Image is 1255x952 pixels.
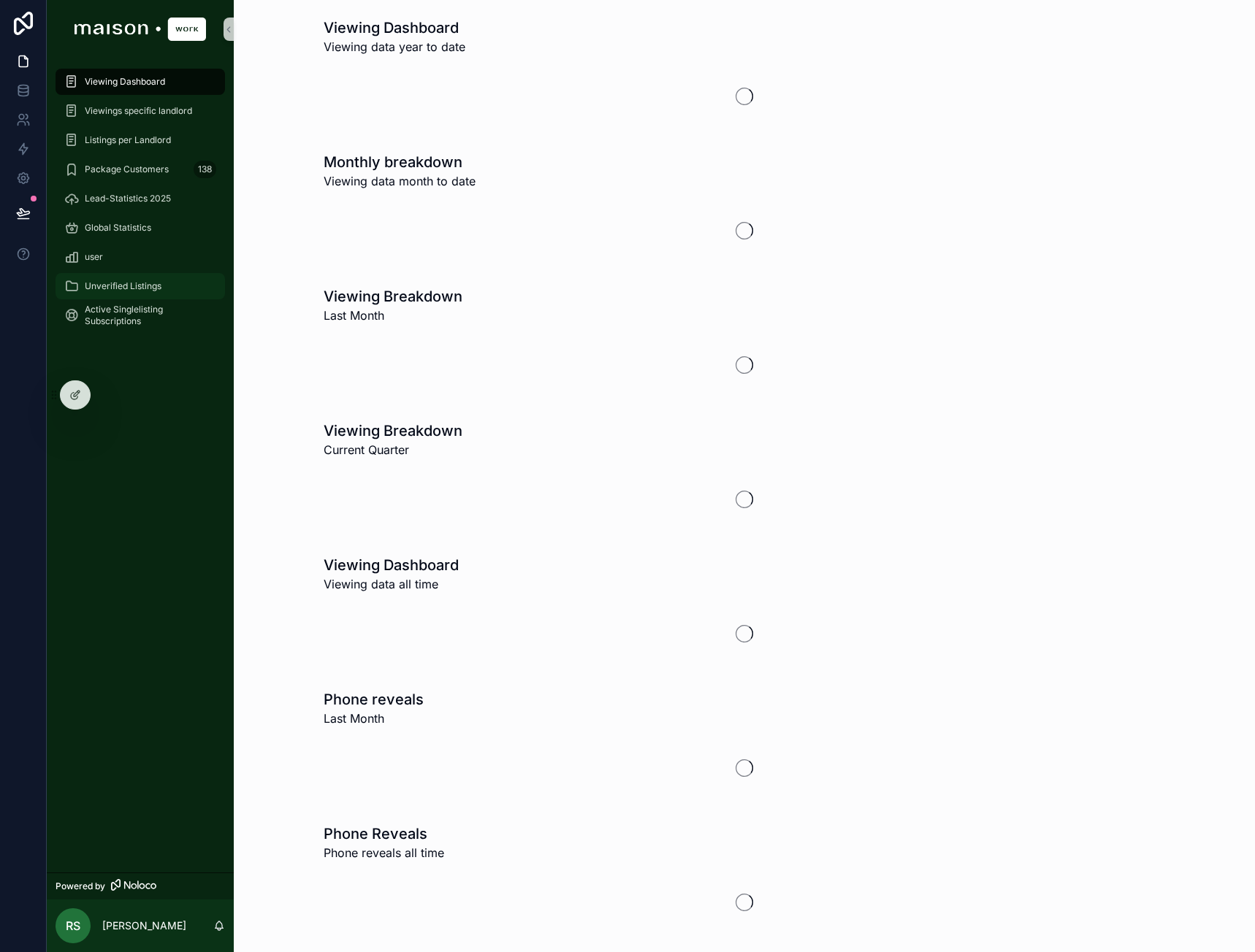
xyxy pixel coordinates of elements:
[56,156,225,183] a: Package Customers138
[56,185,225,212] a: Lead-Statistics 2025
[324,824,444,844] h1: Phone Reveals
[324,38,465,55] span: Viewing data year to date
[324,286,462,307] h1: Viewing Breakdown
[85,193,171,204] span: Lead-Statistics 2025
[56,127,225,153] a: Listings per Landlord
[324,575,459,593] span: Viewing data all time
[85,222,151,234] span: Global Statistics
[56,215,225,241] a: Global Statistics
[56,244,225,270] a: user
[56,69,225,95] a: Viewing Dashboard
[66,917,80,934] span: RS
[324,307,462,324] span: Last Month
[56,98,225,124] a: Viewings specific landlord
[324,18,465,38] h1: Viewing Dashboard
[324,172,476,190] span: Viewing data month to date
[85,134,171,146] span: Listings per Landlord
[324,689,424,710] h1: Phone reveals
[56,302,225,329] a: Active Singlelisting Subscriptions
[85,164,169,175] span: Package Customers
[324,152,476,172] h1: Monthly breakdown
[85,105,192,117] span: Viewings specific landlord
[324,421,462,441] h1: Viewing Breakdown
[324,555,459,575] h1: Viewing Dashboard
[85,280,161,292] span: Unverified Listings
[47,872,234,899] a: Powered by
[324,844,444,861] span: Phone reveals all time
[85,76,165,88] span: Viewing Dashboard
[85,251,103,263] span: user
[324,441,462,458] span: Current Quarter
[194,161,216,178] div: 138
[56,273,225,299] a: Unverified Listings
[324,710,424,727] span: Last Month
[85,304,210,327] span: Active Singlelisting Subscriptions
[56,880,105,892] span: Powered by
[102,918,186,933] p: [PERSON_NAME]
[75,18,206,41] img: App logo
[47,58,234,348] div: scrollable content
